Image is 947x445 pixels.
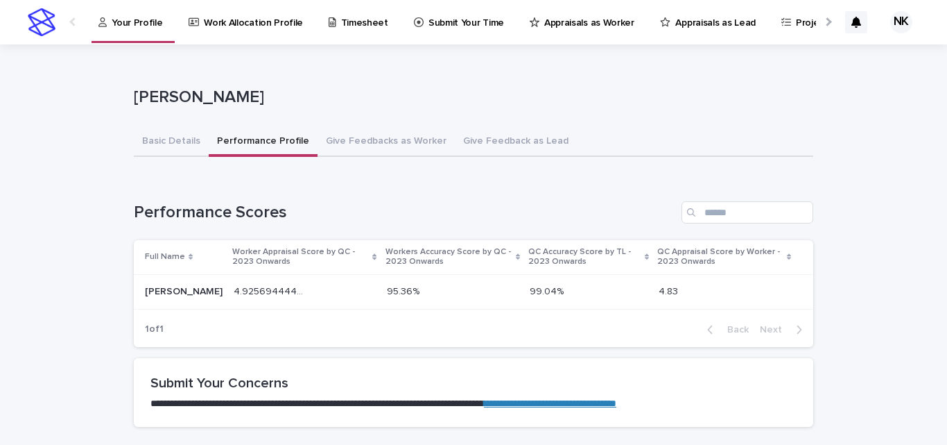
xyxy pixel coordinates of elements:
[530,283,566,298] p: 99.04%
[754,324,813,336] button: Next
[134,203,676,223] h1: Performance Scores
[134,274,813,309] tr: [PERSON_NAME][PERSON_NAME] 4.9256944444444444.925694444444444 95.36%95.36% 99.04%99.04% 4.834.83
[209,128,318,157] button: Performance Profile
[232,244,369,270] p: Worker Appraisal Score by QC - 2023 Onwards
[385,244,512,270] p: Workers Accuracy Score by QC - 2023 Onwards
[28,8,55,36] img: stacker-logo-s-only.png
[234,283,306,298] p: 4.925694444444444
[318,128,455,157] button: Give Feedbacks as Worker
[681,201,813,224] input: Search
[719,325,749,335] span: Back
[145,283,225,298] p: Nabeeha Khattak
[659,283,681,298] p: 4.83
[145,249,185,265] p: Full Name
[134,312,175,346] p: 1 of 1
[696,324,754,336] button: Back
[134,87,808,108] p: [PERSON_NAME]
[455,128,577,157] button: Give Feedback as Lead
[890,11,912,33] div: NK
[150,375,797,392] h2: Submit Your Concerns
[134,128,209,157] button: Basic Details
[760,325,790,335] span: Next
[528,244,641,270] p: QC Accuracy Score by TL - 2023 Onwards
[387,283,422,298] p: 95.36%
[657,244,783,270] p: QC Appraisal Score by Worker - 2023 Onwards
